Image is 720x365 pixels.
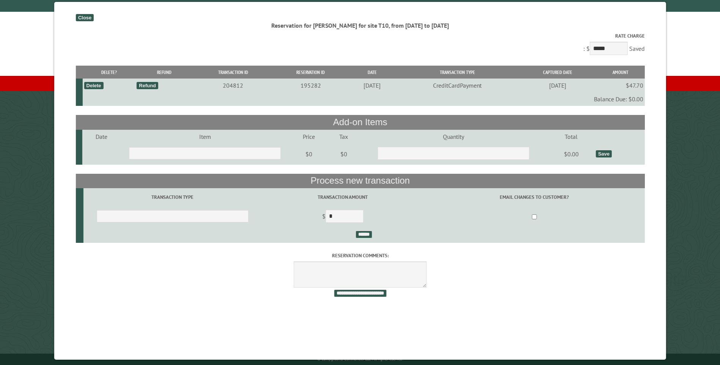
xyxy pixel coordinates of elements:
[329,130,359,143] td: Tax
[273,79,348,92] td: 195282
[548,143,594,165] td: $0.00
[120,130,289,143] td: Item
[289,130,329,143] td: Price
[76,21,644,30] div: Reservation for [PERSON_NAME] for site T10, from [DATE] to [DATE]
[317,357,403,362] small: © Campground Commander LLC. All rights reserved.
[273,66,348,79] th: Reservation ID
[596,66,644,79] th: Amount
[262,206,424,228] td: $
[263,194,422,201] label: Transaction Amount
[395,66,519,79] th: Transaction Type
[548,130,594,143] td: Total
[76,174,644,188] th: Process new transaction
[395,79,519,92] td: CreditCardPayment
[629,45,644,52] span: Saved
[82,130,120,143] td: Date
[596,150,611,157] div: Save
[76,115,644,129] th: Add-on Items
[76,252,644,259] label: Reservation comments:
[348,66,395,79] th: Date
[348,79,395,92] td: [DATE]
[289,143,329,165] td: $0
[519,66,597,79] th: Captured Date
[76,32,644,39] label: Rate Charge
[193,66,273,79] th: Transaction ID
[83,66,135,79] th: Delete?
[84,194,260,201] label: Transaction Type
[425,194,643,201] label: Email changes to customer?
[359,130,548,143] td: Quantity
[519,79,597,92] td: [DATE]
[329,143,359,165] td: $0
[76,32,644,57] div: : $
[137,82,158,89] div: Refund
[135,66,193,79] th: Refund
[83,92,644,106] td: Balance Due: $0.00
[193,79,273,92] td: 204812
[84,82,103,89] div: Delete
[596,79,644,92] td: $47.70
[76,14,93,21] div: Close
